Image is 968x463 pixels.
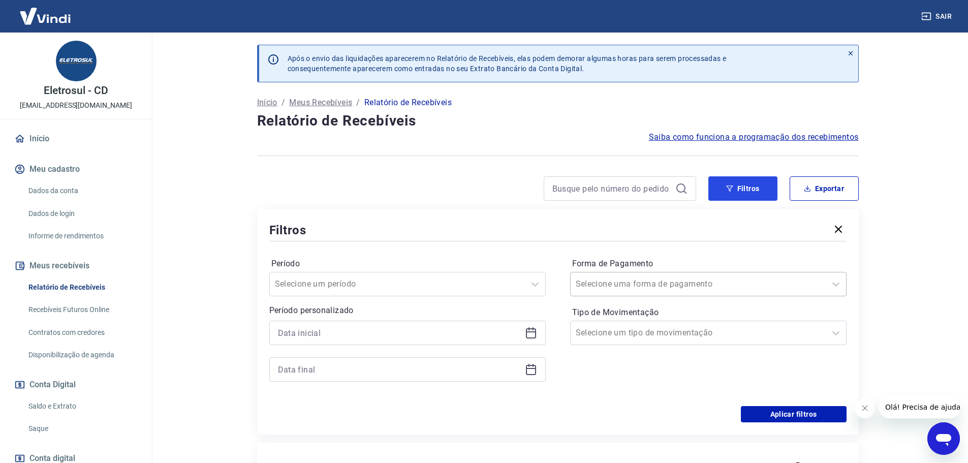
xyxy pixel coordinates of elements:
a: Saiba como funciona a programação dos recebimentos [649,131,859,143]
label: Tipo de Movimentação [572,306,845,319]
a: Disponibilização de agenda [24,345,140,365]
a: Relatório de Recebíveis [24,277,140,298]
a: Dados da conta [24,180,140,201]
button: Meus recebíveis [12,255,140,277]
iframe: Mensagem da empresa [879,396,960,418]
label: Período [271,258,544,270]
iframe: Botão para abrir a janela de mensagens [927,422,960,455]
p: Relatório de Recebíveis [364,97,452,109]
button: Exportar [790,176,859,201]
button: Sair [919,7,956,26]
input: Data final [278,362,521,377]
a: Saque [24,418,140,439]
button: Meu cadastro [12,158,140,180]
p: / [282,97,285,109]
p: / [356,97,360,109]
button: Filtros [708,176,777,201]
button: Conta Digital [12,374,140,396]
a: Informe de rendimentos [24,226,140,246]
img: Vindi [12,1,78,32]
h4: Relatório de Recebíveis [257,111,859,131]
a: Início [12,128,140,150]
img: bfaea956-2ddf-41fe-bf56-92e818b71c04.jpeg [56,41,97,81]
a: Contratos com credores [24,322,140,343]
p: Após o envio das liquidações aparecerem no Relatório de Recebíveis, elas podem demorar algumas ho... [288,53,727,74]
a: Dados de login [24,203,140,224]
a: Meus Recebíveis [289,97,352,109]
button: Aplicar filtros [741,406,847,422]
span: Olá! Precisa de ajuda? [6,7,85,15]
input: Busque pelo número do pedido [552,181,671,196]
a: Saldo e Extrato [24,396,140,417]
iframe: Fechar mensagem [855,398,875,418]
p: Período personalizado [269,304,546,317]
input: Data inicial [278,325,521,341]
h5: Filtros [269,222,307,238]
a: Início [257,97,277,109]
a: Recebíveis Futuros Online [24,299,140,320]
p: Eletrosul - CD [44,85,108,96]
p: [EMAIL_ADDRESS][DOMAIN_NAME] [20,100,132,111]
label: Forma de Pagamento [572,258,845,270]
